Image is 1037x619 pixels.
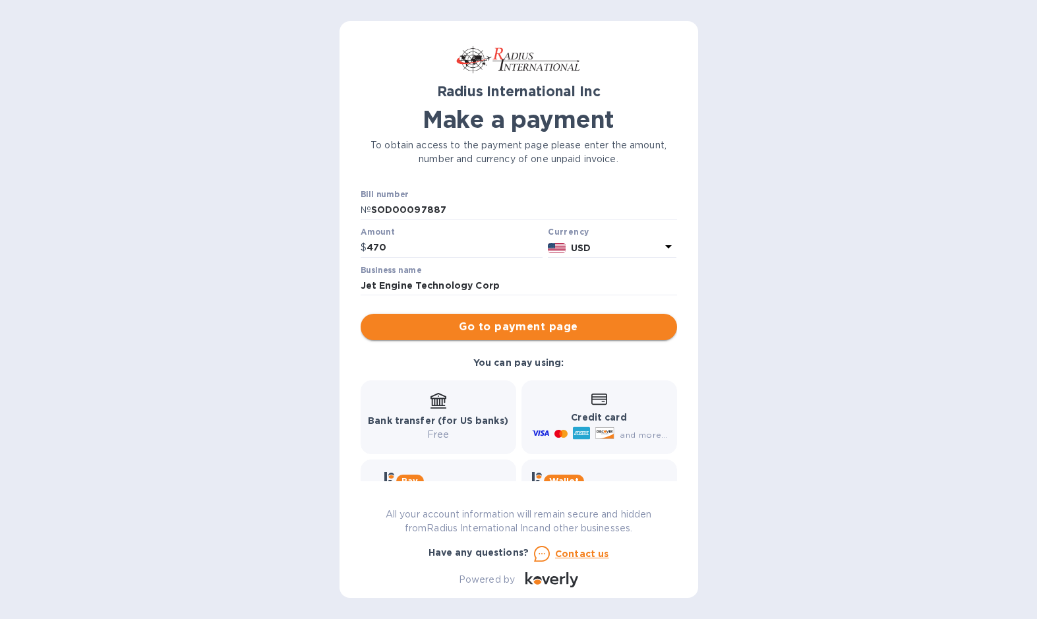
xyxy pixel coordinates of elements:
[371,319,667,335] span: Go to payment page
[361,241,367,254] p: $
[473,357,564,368] b: You can pay using:
[361,266,421,274] label: Business name
[361,229,394,237] label: Amount
[361,191,408,198] label: Bill number
[367,238,543,258] input: 0.00
[548,227,589,237] b: Currency
[361,138,677,166] p: To obtain access to the payment page please enter the amount, number and currency of one unpaid i...
[401,476,418,486] b: Pay
[459,573,515,587] p: Powered by
[555,548,609,559] u: Contact us
[429,547,529,558] b: Have any questions?
[361,203,371,217] p: №
[571,412,626,423] b: Credit card
[368,428,508,442] p: Free
[361,314,677,340] button: Go to payment page
[371,200,677,220] input: Enter bill number
[361,508,677,535] p: All your account information will remain secure and hidden from Radius International Inc and othe...
[361,105,677,133] h1: Make a payment
[548,243,566,252] img: USD
[368,415,508,426] b: Bank transfer (for US banks)
[620,430,668,440] span: and more...
[571,243,591,253] b: USD
[437,83,601,100] b: Radius International Inc
[549,476,579,486] b: Wallet
[361,276,677,296] input: Enter business name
